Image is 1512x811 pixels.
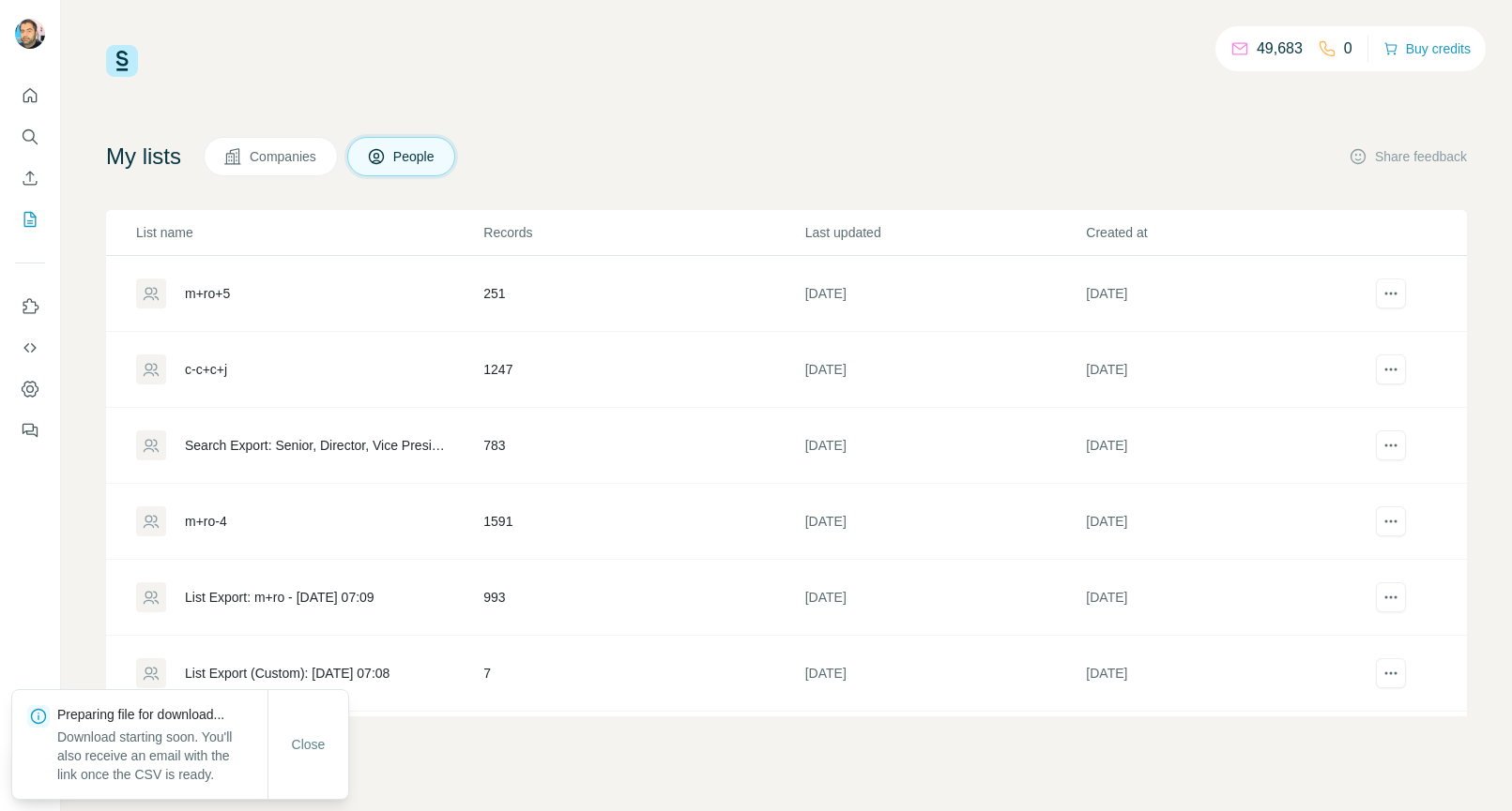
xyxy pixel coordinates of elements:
button: Use Surfe API [15,331,45,365]
td: [DATE] [804,636,1086,712]
td: [DATE] [1085,256,1367,332]
img: Avatar [15,19,45,49]
button: actions [1376,506,1406,536]
button: Use Surfe on LinkedIn [15,290,45,323]
td: 1247 [482,332,803,408]
button: Share feedback [1349,147,1467,166]
td: [DATE] [804,560,1086,636]
td: [DATE] [804,256,1086,332]
div: List Export: m+ro - [DATE] 07:09 [185,588,374,607]
button: Search [15,120,45,154]
td: [DATE] [804,712,1086,788]
span: Close [292,735,326,754]
button: actions [1376,278,1406,308]
p: Created at [1086,223,1366,242]
td: [DATE] [804,484,1086,560]
div: c-c+c+j [185,360,227,379]
p: Preparing file for download... [57,705,267,724]
div: m+ro-4 [185,512,227,531]
p: Download starting soon. You'll also receive an email with the link once the CSV is ready. [57,728,267,784]
p: Last updated [805,223,1085,242]
td: [DATE] [804,408,1086,484]
div: Search Export: Senior, Director, Vice President, CXO, Owner / Partner, [GEOGRAPHIC_DATA], [GEOGRA... [185,436,451,455]
span: Companies [250,147,318,166]
td: 1000 [482,712,803,788]
div: List Export (Custom): [DATE] 07:08 [185,664,389,683]
p: Records [483,223,802,242]
img: Surfe Logo [106,45,138,77]
td: [DATE] [804,332,1086,408]
button: Enrich CSV [15,161,45,195]
td: [DATE] [1085,712,1367,788]
button: actions [1376,354,1406,384]
span: People [393,147,436,166]
td: 251 [482,256,803,332]
td: 993 [482,560,803,636]
button: Dashboard [15,372,45,406]
td: [DATE] [1085,636,1367,712]
button: actions [1376,430,1406,460]
h4: My lists [106,142,181,172]
button: Feedback [15,413,45,447]
p: List name [136,223,481,242]
p: 0 [1344,38,1352,60]
button: Buy credits [1383,36,1471,62]
div: m+ro+5 [185,284,230,303]
td: 7 [482,636,803,712]
td: [DATE] [1085,332,1367,408]
td: 783 [482,408,803,484]
td: 1591 [482,484,803,560]
button: actions [1376,582,1406,612]
button: Close [279,728,339,761]
td: [DATE] [1085,408,1367,484]
button: actions [1376,658,1406,688]
td: [DATE] [1085,484,1367,560]
p: 49,683 [1257,38,1303,60]
td: [DATE] [1085,560,1367,636]
button: My lists [15,203,45,236]
button: Quick start [15,79,45,113]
